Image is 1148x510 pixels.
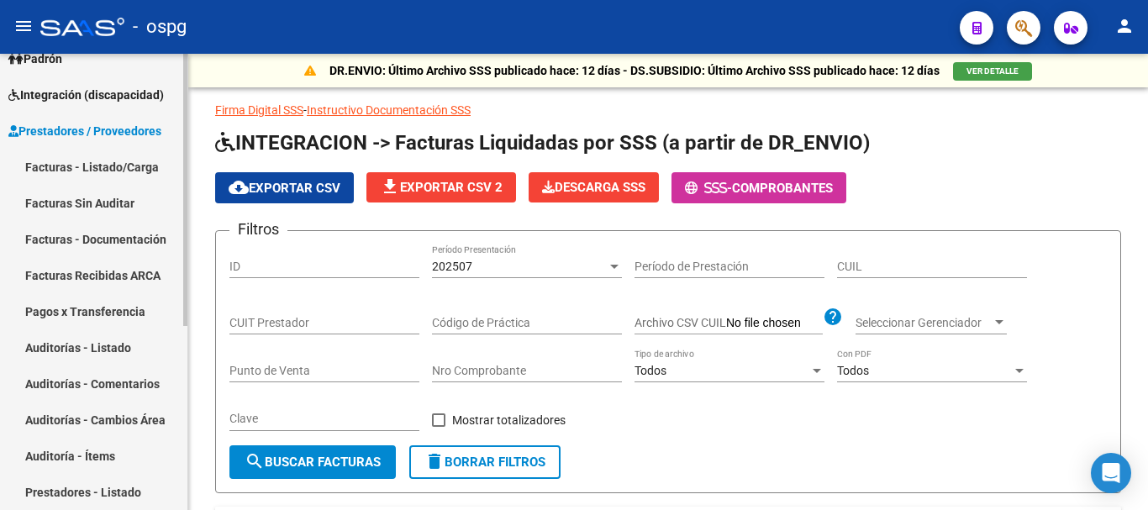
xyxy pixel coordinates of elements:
[542,180,645,195] span: Descarga SSS
[229,445,396,479] button: Buscar Facturas
[215,172,354,203] button: Exportar CSV
[215,101,1121,119] p: -
[8,122,161,140] span: Prestadores / Proveedores
[8,50,62,68] span: Padrón
[837,364,869,377] span: Todos
[229,177,249,197] mat-icon: cloud_download
[366,172,516,202] button: Exportar CSV 2
[726,316,823,331] input: Archivo CSV CUIL
[953,62,1032,81] button: VER DETALLE
[229,218,287,241] h3: Filtros
[529,172,659,202] button: Descarga SSS
[424,451,445,471] mat-icon: delete
[1091,453,1131,493] div: Open Intercom Messenger
[380,176,400,197] mat-icon: file_download
[424,455,545,470] span: Borrar Filtros
[13,16,34,36] mat-icon: menu
[215,131,870,155] span: INTEGRACION -> Facturas Liquidadas por SSS (a partir de DR_ENVIO)
[307,103,471,117] a: Instructivo Documentación SSS
[409,445,561,479] button: Borrar Filtros
[635,316,726,329] span: Archivo CSV CUIL
[245,455,381,470] span: Buscar Facturas
[245,451,265,471] mat-icon: search
[529,172,659,203] app-download-masive: Descarga masiva de comprobantes (adjuntos)
[823,307,843,327] mat-icon: help
[8,86,164,104] span: Integración (discapacidad)
[856,316,992,330] span: Seleccionar Gerenciador
[1114,16,1135,36] mat-icon: person
[671,172,846,203] button: -Comprobantes
[229,181,340,196] span: Exportar CSV
[966,66,1019,76] span: VER DETALLE
[380,180,503,195] span: Exportar CSV 2
[432,260,472,273] span: 202507
[329,61,940,80] p: DR.ENVIO: Último Archivo SSS publicado hace: 12 días - DS.SUBSIDIO: Último Archivo SSS publicado ...
[215,103,303,117] a: Firma Digital SSS
[452,410,566,430] span: Mostrar totalizadores
[732,181,833,196] span: Comprobantes
[685,181,732,196] span: -
[133,8,187,45] span: - ospg
[635,364,666,377] span: Todos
